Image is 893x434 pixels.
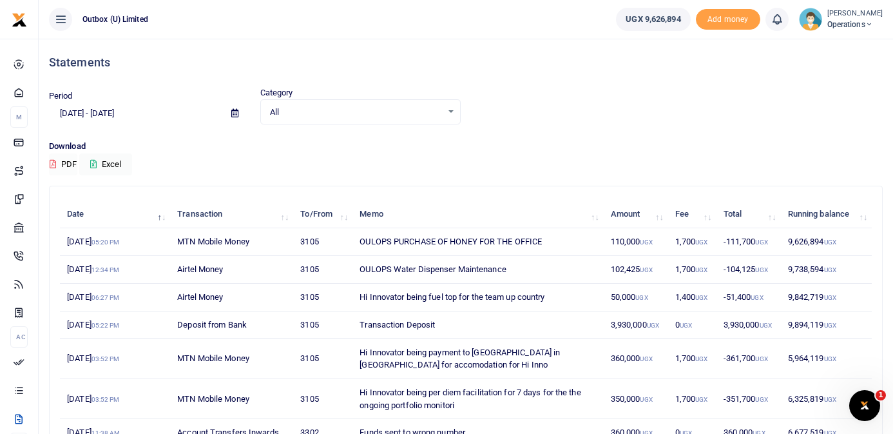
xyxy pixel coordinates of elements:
[640,396,652,403] small: UGX
[293,201,352,228] th: To/From: activate to sort column ascending
[91,239,120,246] small: 05:20 PM
[780,201,872,228] th: Running balance: activate to sort column ascending
[696,14,760,23] a: Add money
[91,294,120,301] small: 06:27 PM
[626,13,680,26] span: UGX 9,626,894
[695,239,707,246] small: UGX
[824,294,836,301] small: UGX
[668,256,716,284] td: 1,700
[293,284,352,311] td: 3105
[799,8,822,31] img: profile-user
[716,311,780,339] td: 3,930,000
[640,239,652,246] small: UGX
[604,379,668,419] td: 350,000
[876,390,886,400] span: 1
[604,256,668,284] td: 102,425
[293,379,352,419] td: 3105
[91,322,120,329] small: 05:22 PM
[49,153,77,175] button: PDF
[91,355,120,362] small: 03:52 PM
[780,256,872,284] td: 9,738,594
[352,311,603,339] td: Transaction Deposit
[60,339,170,379] td: [DATE]
[716,228,780,256] td: -111,700
[751,294,763,301] small: UGX
[91,266,120,273] small: 12:34 PM
[824,396,836,403] small: UGX
[170,256,293,284] td: Airtel Money
[60,256,170,284] td: [DATE]
[696,9,760,30] span: Add money
[755,355,767,362] small: UGX
[49,103,221,124] input: select period
[611,8,695,31] li: Wallet ballance
[824,355,836,362] small: UGX
[170,311,293,339] td: Deposit from Bank
[760,322,772,329] small: UGX
[79,153,132,175] button: Excel
[60,201,170,228] th: Date: activate to sort column descending
[780,311,872,339] td: 9,894,119
[716,379,780,419] td: -351,700
[91,396,120,403] small: 03:52 PM
[170,201,293,228] th: Transaction: activate to sort column ascending
[668,311,716,339] td: 0
[352,379,603,419] td: Hi Innovator being per diem facilitation for 7 days for the the ongoing portfolio monitori
[849,390,880,421] iframe: Intercom live chat
[10,326,28,348] li: Ac
[827,8,883,19] small: [PERSON_NAME]
[293,228,352,256] td: 3105
[668,379,716,419] td: 1,700
[668,201,716,228] th: Fee: activate to sort column ascending
[170,284,293,311] td: Airtel Money
[824,322,836,329] small: UGX
[780,284,872,311] td: 9,842,719
[604,284,668,311] td: 50,000
[824,239,836,246] small: UGX
[170,228,293,256] td: MTN Mobile Money
[352,228,603,256] td: OULOPS PURCHASE OF HONEY FOR THE OFFICE
[170,339,293,379] td: MTN Mobile Money
[696,9,760,30] li: Toup your wallet
[60,311,170,339] td: [DATE]
[695,355,707,362] small: UGX
[824,266,836,273] small: UGX
[352,284,603,311] td: Hi Innovator being fuel top for the team up country
[827,19,883,30] span: Operations
[716,339,780,379] td: -361,700
[668,284,716,311] td: 1,400
[293,311,352,339] td: 3105
[49,140,883,153] p: Download
[716,256,780,284] td: -104,125
[695,396,707,403] small: UGX
[60,379,170,419] td: [DATE]
[60,228,170,256] td: [DATE]
[695,266,707,273] small: UGX
[755,239,767,246] small: UGX
[604,311,668,339] td: 3,930,000
[352,256,603,284] td: OULOPS Water Dispenser Maintenance
[170,379,293,419] td: MTN Mobile Money
[77,14,153,25] span: Outbox (U) Limited
[49,55,883,70] h4: Statements
[647,322,659,329] small: UGX
[640,266,652,273] small: UGX
[12,12,27,28] img: logo-small
[799,8,883,31] a: profile-user [PERSON_NAME] Operations
[60,284,170,311] td: [DATE]
[780,228,872,256] td: 9,626,894
[12,14,27,24] a: logo-small logo-large logo-large
[604,339,668,379] td: 360,000
[635,294,648,301] small: UGX
[755,396,767,403] small: UGX
[293,256,352,284] td: 3105
[668,228,716,256] td: 1,700
[10,106,28,128] li: M
[640,355,652,362] small: UGX
[780,339,872,379] td: 5,964,119
[293,339,352,379] td: 3105
[49,90,73,103] label: Period
[716,201,780,228] th: Total: activate to sort column ascending
[352,201,603,228] th: Memo: activate to sort column ascending
[668,339,716,379] td: 1,700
